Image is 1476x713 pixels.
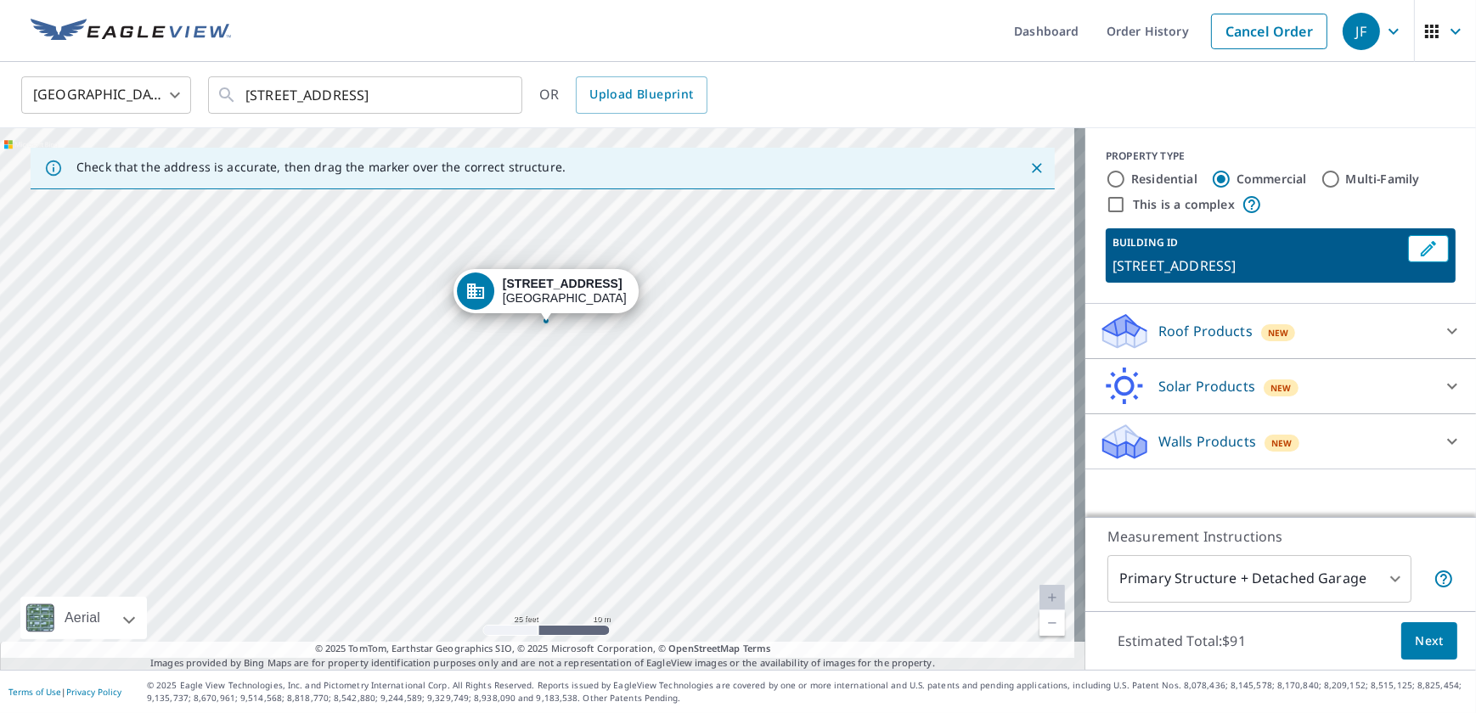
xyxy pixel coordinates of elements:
[1039,610,1065,636] a: Current Level 20, Zoom Out
[589,84,693,105] span: Upload Blueprint
[1434,569,1454,589] span: Your report will include the primary structure and a detached garage if one exists.
[1346,171,1420,188] label: Multi-Family
[1099,311,1462,351] div: Roof ProductsNew
[21,71,191,119] div: [GEOGRAPHIC_DATA]
[1401,622,1457,660] button: Next
[1106,149,1456,164] div: PROPERTY TYPE
[8,686,61,698] a: Terms of Use
[1099,366,1462,407] div: Solar ProductsNew
[1104,622,1259,660] p: Estimated Total: $91
[20,597,147,639] div: Aerial
[1099,421,1462,462] div: Walls ProductsNew
[1415,631,1444,652] span: Next
[668,642,740,654] a: OpenStreetMap
[1271,436,1293,450] span: New
[503,277,627,306] div: [GEOGRAPHIC_DATA]
[315,642,771,656] span: © 2025 TomTom, Earthstar Geographics SIO, © 2025 Microsoft Corporation, ©
[245,71,487,119] input: Search by address or latitude-longitude
[1268,326,1289,340] span: New
[1026,157,1048,179] button: Close
[1107,526,1454,547] p: Measurement Instructions
[1237,171,1307,188] label: Commercial
[1107,555,1411,603] div: Primary Structure + Detached Garage
[1131,171,1197,188] label: Residential
[76,160,566,175] p: Check that the address is accurate, then drag the marker over the correct structure.
[1158,321,1253,341] p: Roof Products
[539,76,707,114] div: OR
[8,687,121,697] p: |
[1211,14,1327,49] a: Cancel Order
[1158,431,1256,452] p: Walls Products
[1113,235,1178,250] p: BUILDING ID
[1133,196,1235,213] label: This is a complex
[1343,13,1380,50] div: JF
[503,277,623,290] strong: [STREET_ADDRESS]
[1039,585,1065,610] a: Current Level 20, Zoom In Disabled
[31,19,231,44] img: EV Logo
[147,679,1468,705] p: © 2025 Eagle View Technologies, Inc. and Pictometry International Corp. All Rights Reserved. Repo...
[59,597,105,639] div: Aerial
[1408,235,1449,262] button: Edit building 1
[454,269,639,322] div: Dropped pin, building 1, Commercial property, 145 Pelican Pointe Dr Elizabeth City, NC 27909
[66,686,121,698] a: Privacy Policy
[743,642,771,654] a: Terms
[1113,255,1401,276] p: [STREET_ADDRESS]
[1158,376,1255,396] p: Solar Products
[1270,381,1292,395] span: New
[576,76,707,114] a: Upload Blueprint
